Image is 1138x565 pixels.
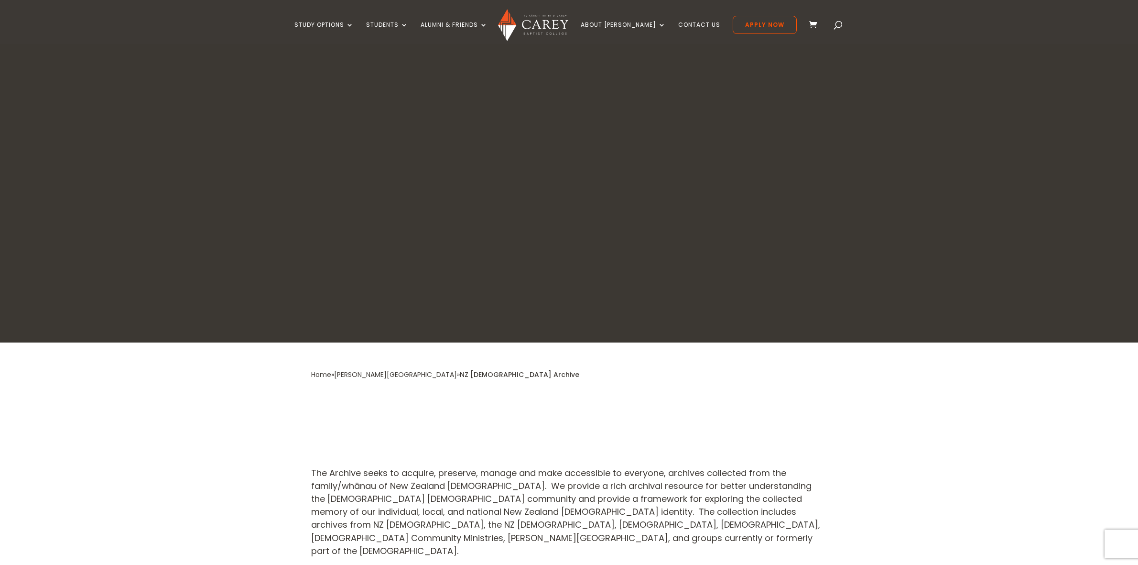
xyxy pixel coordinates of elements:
a: Apply Now [733,16,797,34]
a: Study Options [294,22,354,44]
span: NZ [DEMOGRAPHIC_DATA] Archive [460,370,579,379]
span: » » [311,370,579,379]
p: The Archive seeks to acquire, preserve, manage and make accessible to everyone, archives collecte... [311,466,827,557]
img: Carey Baptist College [498,9,568,41]
a: About [PERSON_NAME] [581,22,666,44]
a: Students [366,22,408,44]
a: [PERSON_NAME][GEOGRAPHIC_DATA] [334,370,457,379]
a: Contact Us [678,22,720,44]
a: Home [311,370,331,379]
a: Alumni & Friends [421,22,488,44]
